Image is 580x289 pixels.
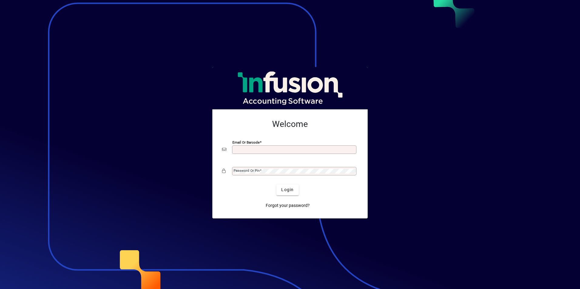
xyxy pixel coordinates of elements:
h2: Welcome [222,119,358,129]
button: Login [276,184,298,195]
span: Login [281,187,294,193]
span: Forgot your password? [266,202,310,209]
mat-label: Email or Barcode [232,140,260,144]
mat-label: Password or Pin [234,168,260,173]
a: Forgot your password? [263,200,312,211]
